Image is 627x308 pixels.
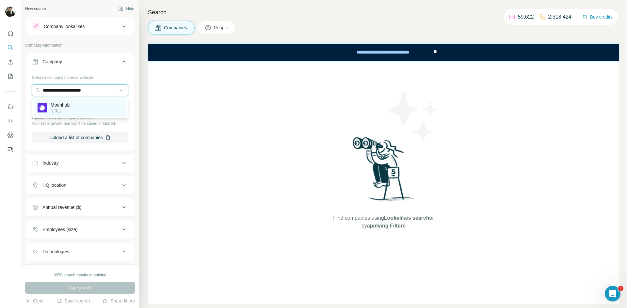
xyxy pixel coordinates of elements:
[25,155,135,171] button: Industry
[25,222,135,237] button: Employees (size)
[56,298,90,304] button: Save search
[51,102,70,108] p: Moonhub
[331,214,436,230] span: Find companies using or by
[384,215,429,221] span: Lookalikes search
[5,7,16,17] img: Avatar
[103,298,135,304] button: Share filters
[25,244,135,259] button: Technologies
[32,132,128,143] button: Upload a list of companies
[5,27,16,39] button: Quick start
[25,54,135,72] button: Company
[42,204,81,211] div: Annual revenue ($)
[5,42,16,53] button: Search
[44,23,85,30] div: Company lookalikes
[42,182,66,188] div: HQ location
[51,108,70,114] p: [URL]
[42,58,62,65] div: Company
[25,177,135,193] button: HQ location
[605,286,620,301] iframe: Intercom live chat
[384,87,442,146] img: Surfe Illustration - Stars
[518,13,534,21] p: 59,622
[350,135,418,208] img: Surfe Illustration - Woman searching with binoculars
[42,226,77,233] div: Employees (size)
[5,129,16,141] button: Dashboard
[114,4,139,14] button: Hide
[148,44,619,61] iframe: Banner
[214,24,229,31] span: People
[5,56,16,68] button: Enrich CSV
[164,24,188,31] span: Companies
[42,160,59,166] div: Industry
[25,42,135,48] p: Company information
[42,248,69,255] div: Technologies
[5,144,16,155] button: Feedback
[548,13,571,21] p: 2,318,424
[618,286,623,291] span: 1
[32,72,128,81] div: Select a company name or website
[5,101,16,112] button: Use Surfe on LinkedIn
[5,115,16,127] button: Use Surfe API
[25,298,44,304] button: Clear
[148,8,619,17] h4: Search
[25,6,46,12] div: New search
[32,121,128,126] p: Your list is private and won't be saved or shared.
[582,12,613,22] button: Buy credits
[54,272,106,278] div: 9970 search results remaining
[25,266,135,282] button: Keywords
[5,70,16,82] button: My lists
[25,19,135,34] button: Company lookalikes
[25,199,135,215] button: Annual revenue ($)
[367,223,406,228] span: applying Filters
[38,103,47,112] img: Moonhub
